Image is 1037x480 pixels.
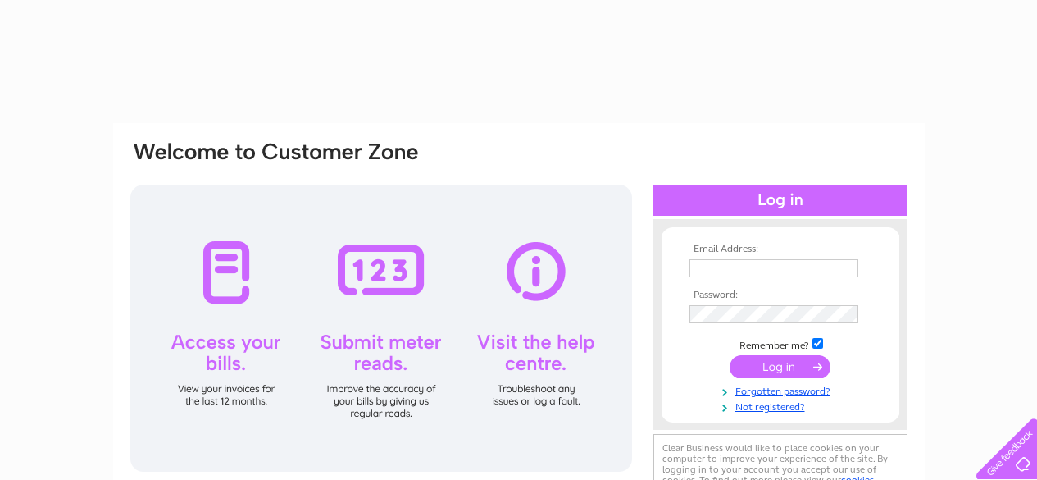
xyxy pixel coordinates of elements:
input: Submit [730,355,830,378]
td: Remember me? [685,336,876,352]
th: Password: [685,290,876,301]
a: Forgotten password? [689,382,876,398]
a: Not registered? [689,398,876,414]
th: Email Address: [685,244,876,255]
